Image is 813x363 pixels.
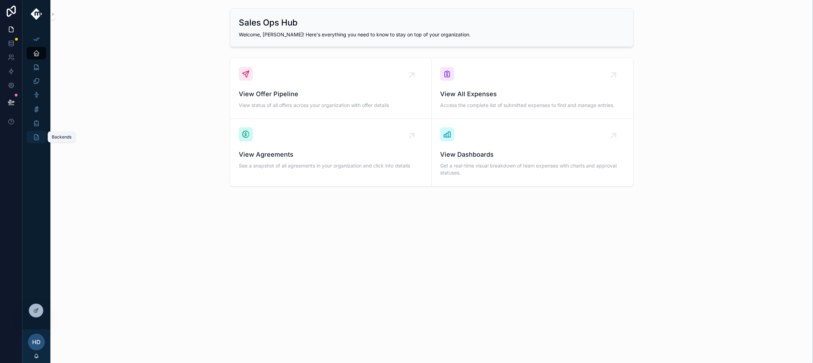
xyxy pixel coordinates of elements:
[440,102,625,109] span: Access the complete list of submitted expenses to find and manage entries.
[239,89,423,99] span: View Offer Pipeline
[239,17,298,28] h2: Sales Ops Hub
[52,134,71,140] div: Backends
[440,162,625,176] span: Get a real-time visual breakdown of team expenses with charts and approval statuses.
[32,338,41,346] span: HD
[239,162,423,169] span: See a snapshot of all agreements in your organization and click into details
[230,58,432,119] a: View Offer PipelineView status of all offers across your organization with offer details
[31,8,42,20] img: App logo
[432,58,633,119] a: View All ExpensesAccess the complete list of submitted expenses to find and manage entries.
[239,102,423,109] span: View status of all offers across your organization with offer details
[239,150,423,159] span: View Agreements
[440,89,625,99] span: View All Expenses
[230,119,432,186] a: View AgreementsSee a snapshot of all agreements in your organization and click into details
[440,150,625,159] span: View Dashboards
[432,119,633,186] a: View DashboardsGet a real-time visual breakdown of team expenses with charts and approval statuses.
[239,31,471,37] span: Welcome, [PERSON_NAME]! Here's everything you need to know to stay on top of your organization.
[22,28,50,152] div: scrollable content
